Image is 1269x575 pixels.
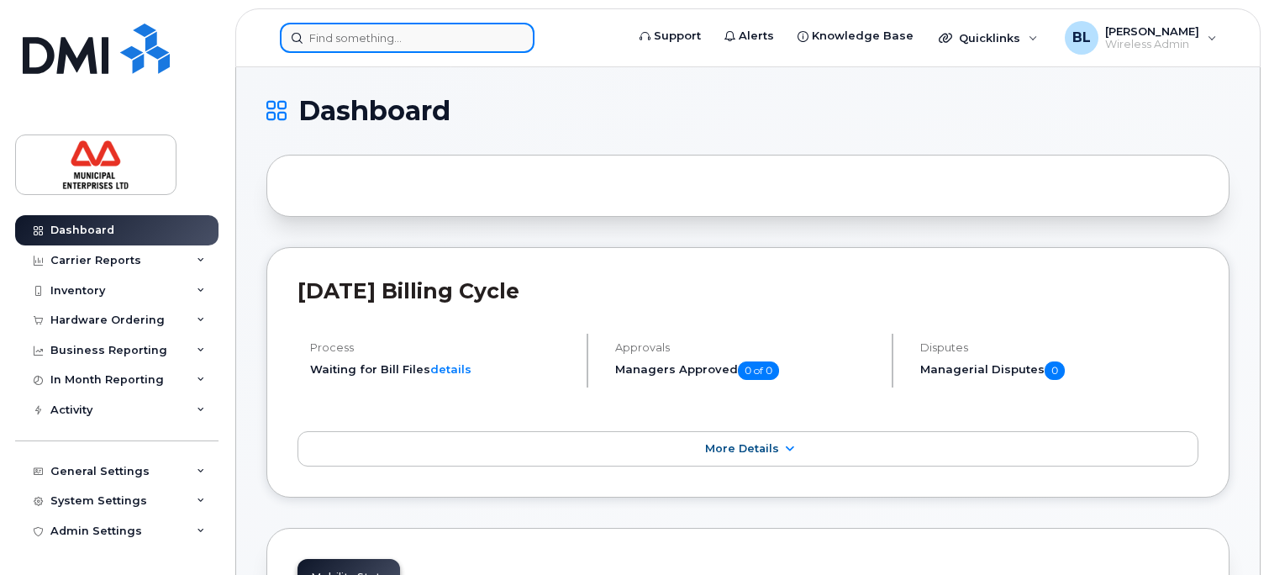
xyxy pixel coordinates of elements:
[920,361,1198,380] h5: Managerial Disputes
[738,361,779,380] span: 0 of 0
[310,341,572,354] h4: Process
[298,98,450,124] span: Dashboard
[705,442,779,455] span: More Details
[615,341,877,354] h4: Approvals
[430,362,471,376] a: details
[1045,361,1065,380] span: 0
[298,278,1198,303] h2: [DATE] Billing Cycle
[310,361,572,377] li: Waiting for Bill Files
[615,361,877,380] h5: Managers Approved
[920,341,1198,354] h4: Disputes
